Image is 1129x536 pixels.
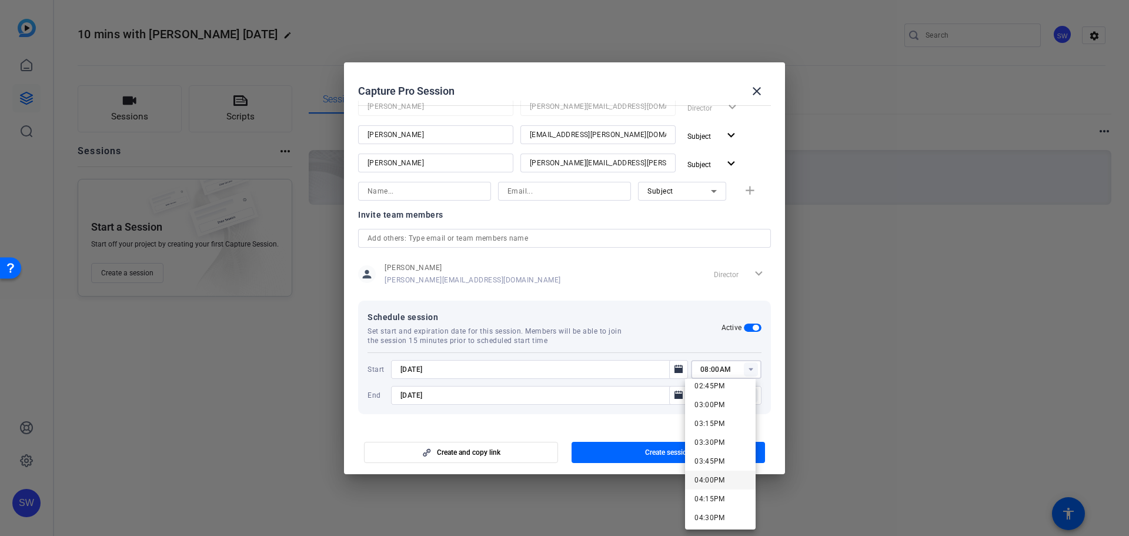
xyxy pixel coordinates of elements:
[694,514,725,522] span: 04:30PM
[400,362,667,377] input: Choose start date
[507,184,622,198] input: Email...
[385,263,561,272] span: [PERSON_NAME]
[368,156,504,170] input: Name...
[694,382,725,390] span: 02:45PM
[687,132,711,141] span: Subject
[368,128,504,142] input: Name...
[530,99,666,114] input: Email...
[530,128,666,142] input: Email...
[358,208,771,222] div: Invite team members
[694,401,725,409] span: 03:00PM
[694,476,725,484] span: 04:00PM
[368,327,633,345] span: Set start and expiration date for this session. Members will be able to join the session 15 minut...
[750,84,764,98] mat-icon: close
[694,420,725,428] span: 03:15PM
[694,495,725,503] span: 04:15PM
[724,157,739,171] mat-icon: expand_more
[724,128,739,143] mat-icon: expand_more
[700,362,761,377] input: Time
[368,184,482,198] input: Name...
[364,442,558,463] button: Create and copy link
[694,438,725,447] span: 03:30PM
[385,275,561,285] span: [PERSON_NAME][EMAIL_ADDRESS][DOMAIN_NAME]
[722,323,742,332] h2: Active
[368,365,388,374] span: Start
[669,360,688,379] button: Open calendar
[669,386,688,405] button: Open calendar
[572,442,766,463] button: Create session
[694,457,725,465] span: 03:45PM
[437,448,500,457] span: Create and copy link
[683,154,743,175] button: Subject
[687,161,711,169] span: Subject
[645,448,691,457] span: Create session
[368,391,388,400] span: End
[368,231,761,245] input: Add others: Type email or team members name
[358,265,376,283] mat-icon: person
[368,310,722,324] span: Schedule session
[400,388,667,402] input: Choose expiration date
[358,77,771,105] div: Capture Pro Session
[530,156,666,170] input: Email...
[647,187,673,195] span: Subject
[368,99,504,114] input: Name...
[683,125,743,147] button: Subject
